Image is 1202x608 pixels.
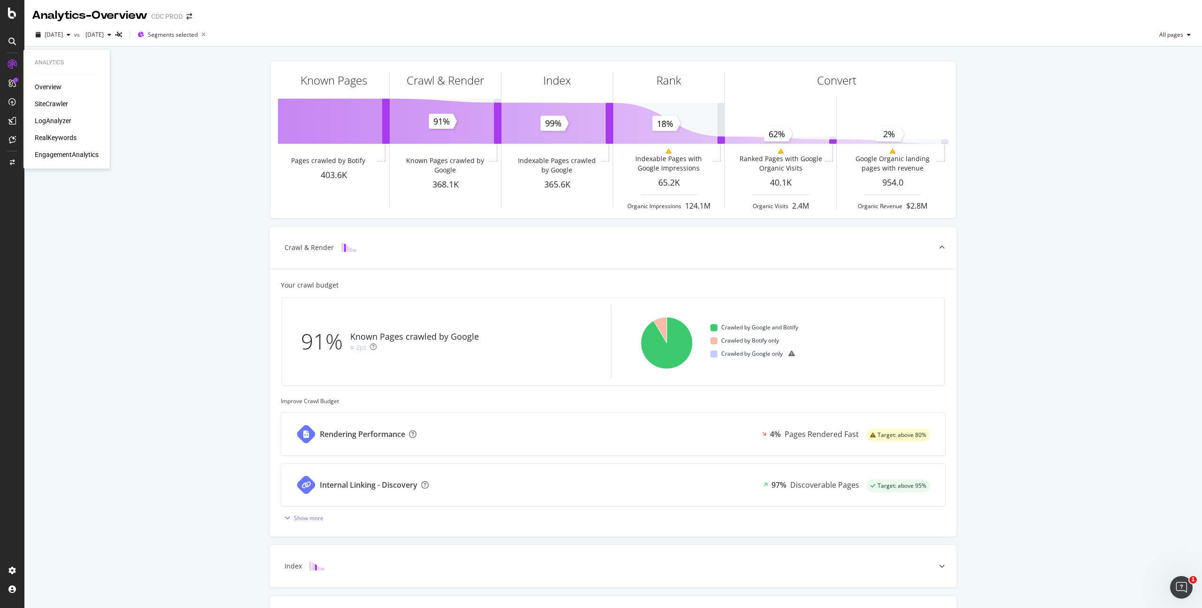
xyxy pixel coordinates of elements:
[721,322,798,333] span: Crawled by Google and Botify
[790,480,859,491] div: Discoverable Pages
[74,31,82,39] span: vs
[278,169,389,181] div: 403.6K
[878,483,926,489] span: Target: above 95%
[281,281,339,290] div: Your crawl budget
[341,243,356,252] img: block-icon
[866,429,930,442] div: warning label
[770,429,781,440] div: 4%
[1156,27,1194,42] button: All pages
[35,99,68,109] a: SiteCrawler
[721,348,783,359] span: Crawled by Google only
[285,561,302,571] div: Index
[785,429,859,440] div: Pages Rendered Fast
[281,463,946,507] a: Internal Linking - Discovery97%Discoverable Pagessuccess label
[35,59,99,67] div: Analytics
[627,202,681,210] div: Organic Impressions
[148,31,198,39] span: Segments selected
[281,397,946,405] div: Improve Crawl Budget
[721,335,779,346] span: Crawled by Botify only
[501,179,613,191] div: 365.6K
[878,432,926,438] span: Target: above 80%
[685,201,710,211] div: 124.1M
[281,413,946,456] a: Rendering Performance4%Pages Rendered Fastwarning label
[82,27,115,42] button: [DATE]
[390,179,501,191] div: 368.1K
[281,510,324,525] button: Show more
[151,12,183,21] div: CDC PROD
[356,343,366,352] div: 2pt
[407,72,484,88] div: Crawl & Render
[543,72,571,88] div: Index
[638,305,695,378] svg: A chart.
[771,480,786,491] div: 97%
[867,479,930,492] div: success label
[32,27,74,42] button: [DATE]
[1170,576,1193,599] iframe: Intercom live chat
[291,156,365,165] div: Pages crawled by Botify
[45,31,63,39] span: 2025 Sep. 12th
[300,72,367,88] div: Known Pages
[301,326,350,357] div: 91%
[1189,576,1197,584] span: 1
[320,480,417,491] div: Internal Linking - Discovery
[35,133,77,142] a: RealKeywords
[613,177,724,189] div: 65.2K
[82,31,104,39] span: 2025 Aug. 8th
[1156,31,1183,39] span: All pages
[35,82,62,92] a: Overview
[32,8,147,23] div: Analytics - Overview
[285,243,334,252] div: Crawl & Render
[320,429,405,440] div: Rendering Performance
[515,156,599,175] div: Indexable Pages crawled by Google
[656,72,681,88] div: Rank
[35,150,99,159] a: EngagementAnalytics
[403,156,487,175] div: Known Pages crawled by Google
[186,13,192,20] div: arrow-right-arrow-left
[35,116,71,125] a: LogAnalyzer
[134,27,209,42] button: Segments selected
[350,331,479,343] div: Known Pages crawled by Google
[309,561,324,570] img: block-icon
[350,346,354,349] img: Equal
[294,514,324,522] div: Show more
[626,154,710,173] div: Indexable Pages with Google Impressions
